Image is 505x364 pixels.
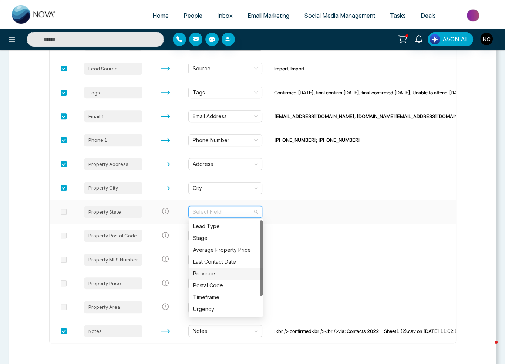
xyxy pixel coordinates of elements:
a: Email Marketing [240,9,297,23]
div: Notes [84,325,142,337]
span: City [193,183,258,194]
span: Deals [421,12,436,19]
span: AVON AI [442,35,467,44]
span: Phone Number [193,135,258,146]
span: Email Marketing [248,12,289,19]
span: Source [193,63,258,74]
div: Province [189,268,263,280]
div: Last Contact Date [189,256,263,268]
div: Stage [189,232,263,244]
div: Urgency [189,303,263,315]
a: Tasks [383,9,413,23]
span: Home [152,12,169,19]
a: Inbox [210,9,240,23]
div: Property State [84,206,142,218]
div: Property Address [84,158,142,170]
span: Inbox [217,12,233,19]
a: Home [145,9,176,23]
span: Tags [193,87,258,98]
img: User Avatar [480,33,493,45]
div: Property Area [84,301,142,313]
div: Average Property Price [193,246,258,254]
span: exclamation-circle [162,256,169,262]
iframe: Intercom live chat [480,339,498,357]
span: exclamation-circle [162,208,169,214]
span: People [184,12,202,19]
div: Lead Source [84,63,142,74]
img: Lead Flow [430,34,440,44]
div: Timeframe [193,293,258,301]
div: Phone 1 [84,134,142,146]
div: Property City [84,182,142,194]
span: Notes [193,325,258,337]
div: Email 1 [84,110,142,122]
span: Social Media Management [304,12,375,19]
a: Deals [413,9,443,23]
div: Average Property Price [189,244,263,256]
div: Urgency [193,305,258,313]
div: Property Price [84,277,142,289]
button: AVON AI [428,32,473,46]
span: exclamation-circle [162,303,169,310]
div: Property Postal Code [84,230,142,241]
div: Lead Type [189,220,263,232]
img: Market-place.gif [447,7,501,24]
div: Last Contact Date [193,258,258,266]
div: Timeframe [189,291,263,303]
div: Tags [84,87,142,98]
img: Nova CRM Logo [12,5,56,24]
span: Email Address [193,111,258,122]
div: Property MLS Number [84,254,142,266]
span: exclamation-circle [162,280,169,286]
span: exclamation-circle [162,232,169,238]
a: Social Media Management [297,9,383,23]
div: Postal Code [189,280,263,291]
span: Tasks [390,12,406,19]
div: Stage [193,234,258,242]
span: Address [193,158,258,170]
div: Lead Type [193,222,258,230]
div: Province [193,270,258,278]
a: People [176,9,210,23]
div: Postal Code [193,281,258,290]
